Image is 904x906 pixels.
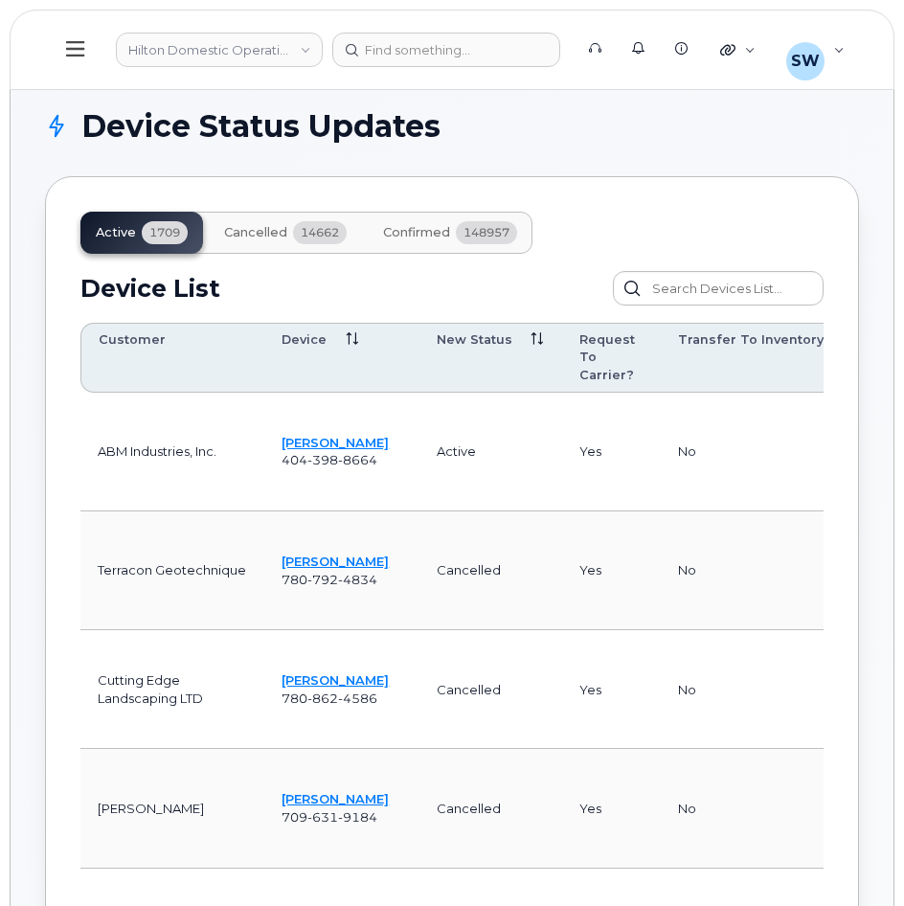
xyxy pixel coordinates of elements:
[613,271,824,306] input: Search Devices List...
[307,572,338,587] span: 792
[419,511,562,630] td: Cancelled
[562,393,662,511] td: Yes
[383,225,450,240] span: Confirmed
[224,225,287,240] span: Cancelled
[282,809,377,825] span: 709
[678,331,824,349] span: Transfer to inventory
[456,221,517,244] span: 148957
[282,791,389,806] a: [PERSON_NAME]
[293,221,347,244] span: 14662
[282,691,377,706] span: 780
[338,691,377,706] span: 4586
[338,809,377,825] span: 9184
[282,331,327,349] span: Device
[661,511,873,630] td: No
[80,323,264,393] th: Customer
[307,809,338,825] span: 631
[661,393,873,511] td: No
[81,112,441,141] span: Device Status Updates
[419,393,562,511] td: Active
[562,511,662,630] td: Yes
[307,452,338,467] span: 398
[562,630,662,749] td: Yes
[80,393,264,511] td: ABM Industries, Inc.
[80,630,264,749] td: Cutting Edge Landscaping LTD
[80,274,220,303] h2: Device List
[282,554,389,569] a: [PERSON_NAME]
[419,630,562,749] td: Cancelled
[282,672,389,688] a: [PERSON_NAME]
[562,323,662,393] th: Request to carrier?
[661,749,873,868] td: No
[282,572,377,587] span: 780
[307,691,338,706] span: 862
[419,749,562,868] td: Cancelled
[80,511,264,630] td: Terracon Geotechnique
[80,749,264,868] td: [PERSON_NAME]
[437,331,512,349] span: New Status
[338,572,377,587] span: 4834
[661,630,873,749] td: No
[282,435,389,450] a: [PERSON_NAME]
[562,749,662,868] td: Yes
[282,452,377,467] span: 404
[821,823,890,892] iframe: Messenger Launcher
[338,452,377,467] span: 8664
